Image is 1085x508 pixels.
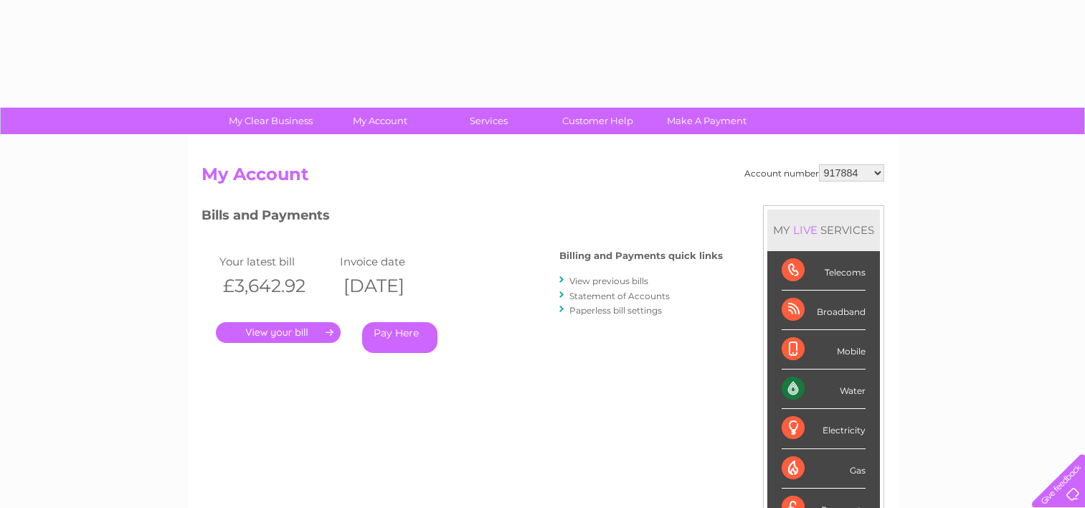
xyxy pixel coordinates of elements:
[539,108,657,134] a: Customer Help
[782,291,866,330] div: Broadband
[336,252,458,271] td: Invoice date
[782,370,866,409] div: Water
[212,108,330,134] a: My Clear Business
[336,271,458,301] th: [DATE]
[569,291,670,301] a: Statement of Accounts
[790,223,820,237] div: LIVE
[216,322,341,343] a: .
[782,449,866,489] div: Gas
[216,252,337,271] td: Your latest bill
[559,250,723,261] h4: Billing and Payments quick links
[648,108,766,134] a: Make A Payment
[362,322,437,353] a: Pay Here
[569,305,662,316] a: Paperless bill settings
[202,164,884,192] h2: My Account
[782,330,866,370] div: Mobile
[321,108,439,134] a: My Account
[782,251,866,291] div: Telecoms
[202,205,723,230] h3: Bills and Payments
[216,271,337,301] th: £3,642.92
[782,409,866,448] div: Electricity
[744,164,884,182] div: Account number
[430,108,548,134] a: Services
[767,210,880,250] div: MY SERVICES
[569,276,648,286] a: View previous bills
